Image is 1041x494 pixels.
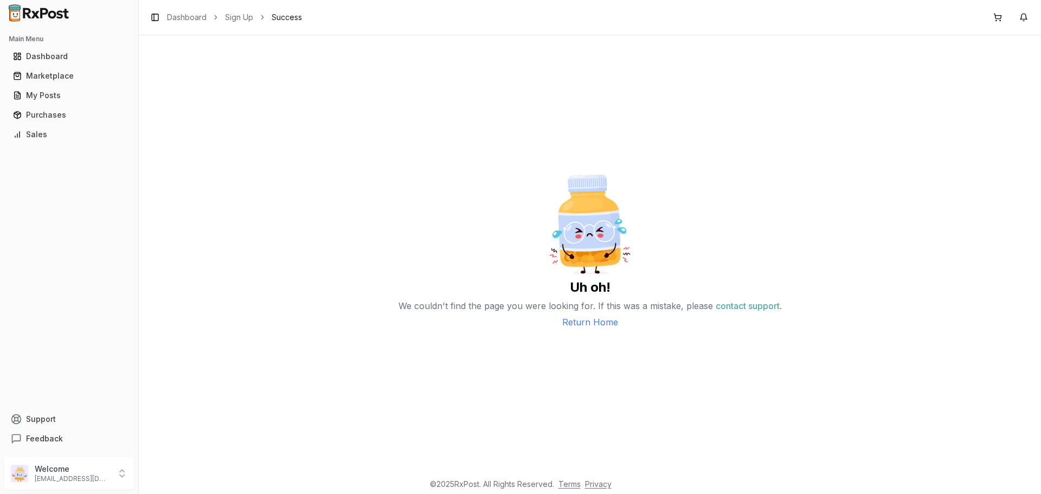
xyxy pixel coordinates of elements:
[585,479,612,489] a: Privacy
[570,279,611,296] h2: Uh oh!
[716,296,780,316] button: contact support
[13,70,125,81] div: Marketplace
[558,479,581,489] a: Terms
[4,67,134,85] button: Marketplace
[35,464,110,474] p: Welcome
[35,474,110,483] p: [EMAIL_ADDRESS][DOMAIN_NAME]
[9,66,130,86] a: Marketplace
[13,110,125,120] div: Purchases
[225,12,253,23] a: Sign Up
[4,429,134,448] button: Feedback
[9,125,130,144] a: Sales
[399,296,782,316] p: We couldn't find the page you were looking for. If this was a mistake, please .
[9,105,130,125] a: Purchases
[4,87,134,104] button: My Posts
[11,465,28,482] img: User avatar
[167,12,207,23] a: Dashboard
[13,51,125,62] div: Dashboard
[4,48,134,65] button: Dashboard
[9,47,130,66] a: Dashboard
[562,316,618,329] a: Return Home
[4,106,134,124] button: Purchases
[13,90,125,101] div: My Posts
[167,12,302,23] nav: breadcrumb
[536,170,644,279] img: Sad Pill Bottle
[9,86,130,105] a: My Posts
[4,4,74,22] img: RxPost Logo
[26,433,63,444] span: Feedback
[4,409,134,429] button: Support
[9,35,130,43] h2: Main Menu
[272,12,302,23] span: Success
[4,126,134,143] button: Sales
[13,129,125,140] div: Sales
